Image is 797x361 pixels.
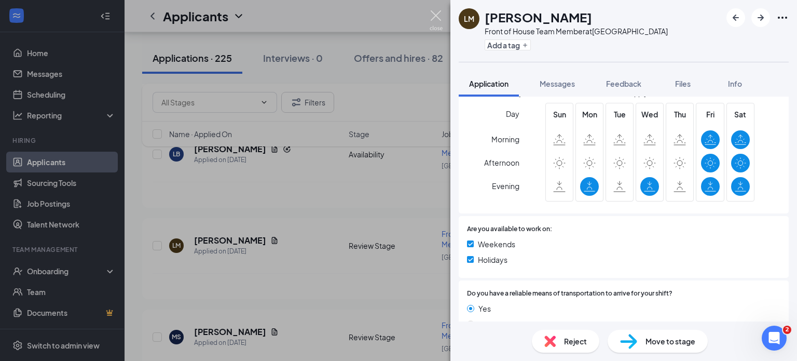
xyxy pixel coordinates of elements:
[464,14,474,24] div: LM
[485,8,592,26] h1: [PERSON_NAME]
[467,224,552,234] span: Are you available to work on:
[754,11,767,24] svg: ArrowRight
[478,238,515,250] span: Weekends
[469,79,509,88] span: Application
[506,108,519,119] span: Day
[467,289,672,299] span: Do you have a reliable means of transportation to arrive for your shift?
[610,109,629,120] span: Tue
[645,336,695,347] span: Move to stage
[675,79,691,88] span: Files
[783,326,791,334] span: 2
[726,8,745,27] button: ArrowLeftNew
[670,109,689,120] span: Thu
[522,42,528,48] svg: Plus
[606,79,641,88] span: Feedback
[640,109,659,120] span: Wed
[485,39,531,50] button: PlusAdd a tag
[776,11,789,24] svg: Ellipses
[485,26,668,36] div: Front of House Team Member at [GEOGRAPHIC_DATA]
[728,79,742,88] span: Info
[540,79,575,88] span: Messages
[478,254,507,265] span: Holidays
[762,326,787,351] iframe: Intercom live chat
[731,109,750,120] span: Sat
[564,336,587,347] span: Reject
[701,109,720,120] span: Fri
[484,153,519,172] span: Afternoon
[478,303,491,314] span: Yes
[550,109,569,120] span: Sun
[730,11,742,24] svg: ArrowLeftNew
[492,177,519,195] span: Evening
[478,318,488,330] span: No
[491,130,519,149] span: Morning
[751,8,770,27] button: ArrowRight
[580,109,599,120] span: Mon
